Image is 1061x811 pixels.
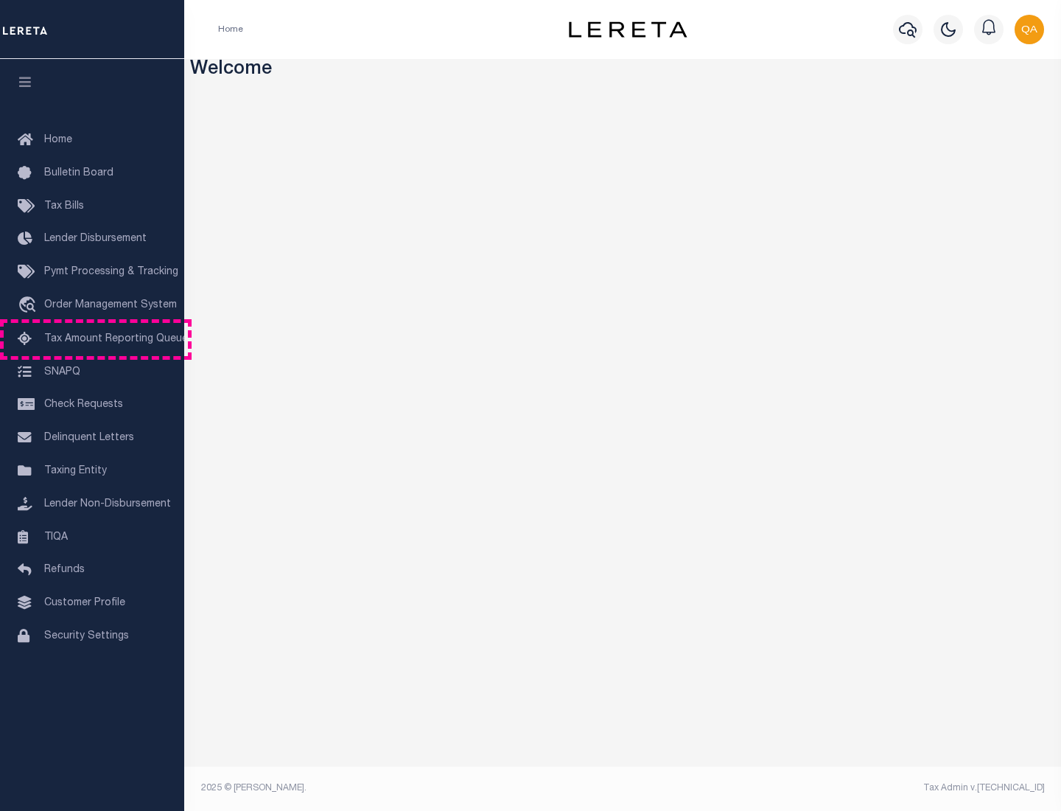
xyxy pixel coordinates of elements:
span: Check Requests [44,400,123,410]
div: 2025 © [PERSON_NAME]. [190,782,623,795]
h3: Welcome [190,59,1056,82]
span: Order Management System [44,300,177,310]
span: Lender Non-Disbursement [44,499,171,509]
span: Home [44,135,72,145]
span: Delinquent Letters [44,433,134,443]
i: travel_explore [18,296,41,316]
span: Refunds [44,565,85,575]
span: Customer Profile [44,598,125,608]
li: Home [218,23,243,36]
span: Security Settings [44,631,129,641]
span: Tax Bills [44,201,84,212]
img: logo-dark.svg [569,21,687,38]
span: Taxing Entity [44,466,107,476]
span: Tax Amount Reporting Queue [44,334,188,344]
span: Lender Disbursement [44,234,147,244]
span: Bulletin Board [44,168,113,178]
span: Pymt Processing & Tracking [44,267,178,277]
div: Tax Admin v.[TECHNICAL_ID] [634,782,1045,795]
img: svg+xml;base64,PHN2ZyB4bWxucz0iaHR0cDovL3d3dy53My5vcmcvMjAwMC9zdmciIHBvaW50ZXItZXZlbnRzPSJub25lIi... [1015,15,1044,44]
span: SNAPQ [44,366,80,377]
span: TIQA [44,532,68,542]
